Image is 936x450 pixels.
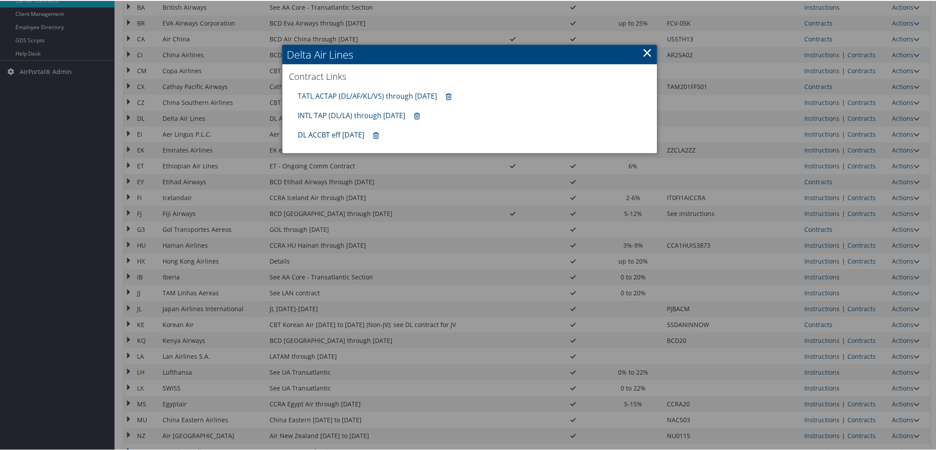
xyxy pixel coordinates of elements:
h2: Delta Air Lines [282,44,657,63]
h3: Contract Links [289,70,651,82]
a: Remove contract [410,107,424,123]
a: INTL TAP (DL/LA) through [DATE] [298,110,405,119]
a: TATL ACTAP (DL/AF/KL/VS) through [DATE] [298,90,437,100]
a: Remove contract [441,88,456,104]
a: DL ACCBT eff [DATE] [298,129,364,139]
a: × [642,43,652,60]
a: Remove contract [369,126,383,143]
